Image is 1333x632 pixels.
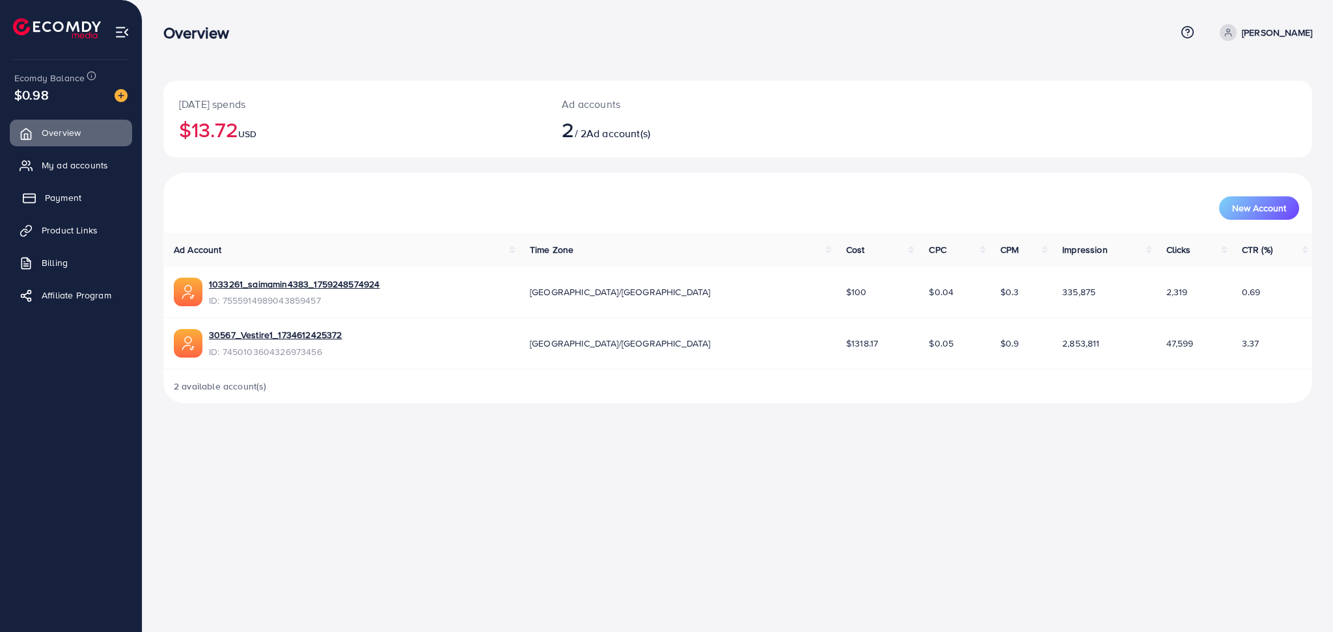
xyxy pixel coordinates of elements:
[115,89,128,102] img: image
[562,117,818,142] h2: / 2
[42,126,81,139] span: Overview
[115,25,130,40] img: menu
[238,127,256,140] span: USD
[1000,285,1019,298] span: $0.3
[846,285,867,298] span: $100
[1062,243,1108,256] span: Impression
[42,289,111,302] span: Affiliate Program
[45,191,81,204] span: Payment
[179,96,530,112] p: [DATE] spends
[1219,196,1299,220] button: New Account
[179,117,530,142] h2: $13.72
[1062,337,1099,350] span: 2,853,811
[42,224,98,237] span: Product Links
[1062,285,1095,298] span: 335,875
[530,337,711,350] span: [GEOGRAPHIC_DATA]/[GEOGRAPHIC_DATA]
[10,120,132,146] a: Overview
[1166,243,1191,256] span: Clicks
[1215,24,1312,41] a: [PERSON_NAME]
[846,243,865,256] span: Cost
[42,256,68,269] span: Billing
[10,250,132,276] a: Billing
[174,329,202,358] img: ic-ads-acc.e4c84228.svg
[586,126,650,140] span: Ad account(s)
[10,152,132,178] a: My ad accounts
[1242,285,1261,298] span: 0.69
[1000,243,1019,256] span: CPM
[1000,337,1019,350] span: $0.9
[10,185,132,211] a: Payment
[174,278,202,306] img: ic-ads-acc.e4c84228.svg
[1242,243,1272,256] span: CTR (%)
[530,285,711,298] span: [GEOGRAPHIC_DATA]/[GEOGRAPHIC_DATA]
[14,85,49,104] span: $0.98
[562,114,574,144] span: 2
[929,243,946,256] span: CPC
[42,159,108,172] span: My ad accounts
[209,328,342,341] a: 30567_Vestire1_1734612425372
[846,337,878,350] span: $1318.17
[562,96,818,112] p: Ad accounts
[13,18,101,38] img: logo
[174,243,222,256] span: Ad Account
[10,282,132,308] a: Affiliate Program
[163,23,240,42] h3: Overview
[209,345,342,358] span: ID: 7450103604326973456
[929,337,954,350] span: $0.05
[10,217,132,243] a: Product Links
[530,243,573,256] span: Time Zone
[929,285,954,298] span: $0.04
[1242,337,1259,350] span: 3.37
[14,72,85,85] span: Ecomdy Balance
[174,380,267,393] span: 2 available account(s)
[1278,573,1323,622] iframe: Chat
[1242,25,1312,40] p: [PERSON_NAME]
[1166,337,1194,350] span: 47,599
[209,294,379,307] span: ID: 7555914989043859457
[1232,204,1286,213] span: New Account
[1166,285,1188,298] span: 2,319
[209,278,379,291] a: 1033261_saimamin4383_1759248574924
